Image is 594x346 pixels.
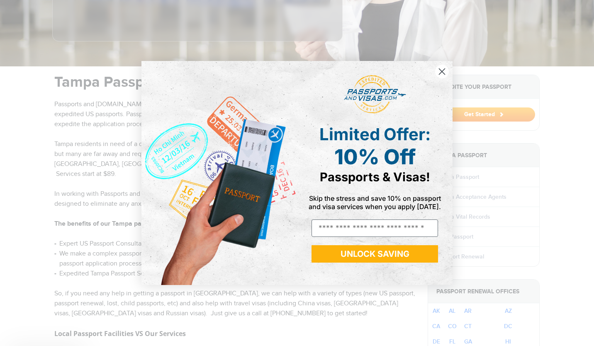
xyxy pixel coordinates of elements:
[141,61,297,285] img: de9cda0d-0715-46ca-9a25-073762a91ba7.png
[435,64,449,79] button: Close dialog
[334,144,416,169] span: 10% Off
[320,170,430,184] span: Passports & Visas!
[319,124,431,144] span: Limited Offer:
[309,194,441,211] span: Skip the stress and save 10% on passport and visa services when you apply [DATE].
[312,245,438,263] button: UNLOCK SAVING
[344,75,406,114] img: passports and visas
